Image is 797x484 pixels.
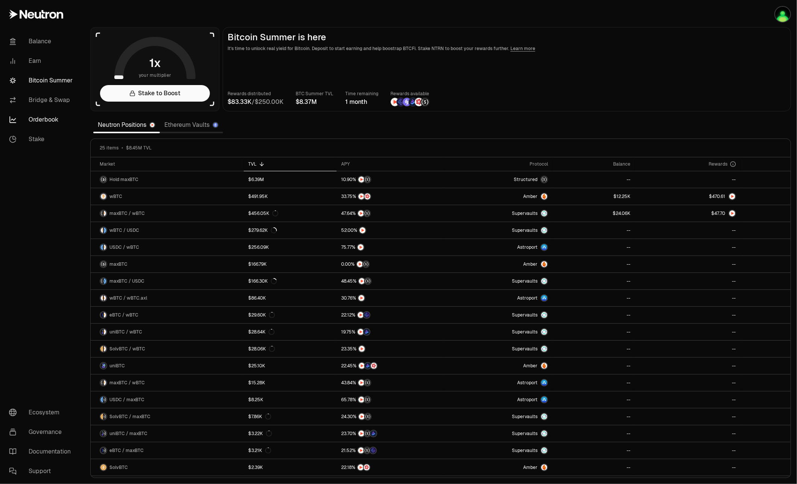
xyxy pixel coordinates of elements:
[523,261,537,267] span: Amber
[109,210,145,216] span: maxBTC / wBTC
[541,193,547,199] img: Amber
[553,324,635,340] a: --
[341,294,440,302] button: NTRN
[91,358,244,374] a: uniBTC LogouniBTC
[109,312,138,318] span: eBTC / wBTC
[635,256,741,272] a: --
[337,171,445,188] a: NTRNStructured Points
[100,414,103,420] img: SolvBTC Logo
[139,72,172,79] span: your multiplier
[341,176,440,183] button: NTRNStructured Points
[358,295,364,301] img: NTRN
[358,244,364,250] img: NTRN
[445,273,553,289] a: SupervaultsSupervaults
[345,90,378,97] p: Time remaining
[3,129,81,149] a: Stake
[3,71,81,90] a: Bitcoin Summer
[445,425,553,442] a: SupervaultsSupervaults
[91,222,244,239] a: wBTC LogoUSDC LogowBTC / USDC
[228,45,786,52] p: It's time to unlock real yield for Bitcoin. Deposit to start earning and help boostrap BTCFi. Sta...
[244,256,337,272] a: $166.79K
[244,341,337,357] a: $28.06K
[109,447,144,454] span: eBTC / maxBTC
[109,397,144,403] span: USDC / maxBTC
[3,32,81,51] a: Balance
[635,239,741,256] a: --
[363,261,369,267] img: Structured Points
[93,117,160,132] a: Neutron Positions
[541,227,547,233] img: Supervaults
[729,210,735,216] img: NTRN Logo
[775,7,790,22] img: reward
[91,442,244,459] a: eBTC LogomaxBTC LogoeBTC / maxBTC
[512,431,537,437] span: Supervaults
[635,374,741,391] a: --
[104,244,106,250] img: wBTC Logo
[337,273,445,289] a: NTRNStructured Points
[553,391,635,408] a: --
[244,273,337,289] a: $166.30K
[523,193,537,199] span: Amber
[248,295,266,301] div: $86.40K
[104,431,106,437] img: maxBTC Logo
[512,210,537,216] span: Supervaults
[337,256,445,272] a: NTRNStructured Points
[248,414,271,420] div: $7.86K
[244,239,337,256] a: $256.09K
[512,414,537,420] span: Supervaults
[358,177,364,183] img: NTRN
[364,397,370,403] img: Structured Points
[553,222,635,239] a: --
[512,329,537,335] span: Supervaults
[100,161,239,167] div: Market
[553,256,635,272] a: --
[100,363,106,369] img: uniBTC Logo
[512,346,537,352] span: Supervaults
[337,307,445,323] a: NTRNEtherFi Points
[248,193,268,199] div: $491.95K
[244,425,337,442] a: $3.22K
[100,380,103,386] img: maxBTC Logo
[365,363,371,369] img: Bedrock Diamonds
[358,329,364,335] img: NTRN
[541,346,547,352] img: Supervaults
[553,358,635,374] a: --
[341,328,440,336] button: NTRNBedrock Diamonds
[541,431,547,437] img: Supervaults
[248,397,263,403] div: $8.25K
[337,391,445,408] a: NTRNStructured Points
[244,358,337,374] a: $25.10K
[445,290,553,306] a: Astroport
[109,346,145,352] span: SolvBTC / wBTC
[3,461,81,481] a: Support
[445,374,553,391] a: Astroport
[104,278,106,284] img: USDC Logo
[635,290,741,306] a: --
[109,414,150,420] span: SolvBTC / maxBTC
[100,145,118,151] span: 25 items
[248,278,277,284] div: $166.30K
[409,98,417,106] img: Bedrock Diamonds
[341,311,440,319] button: NTRNEtherFi Points
[512,447,537,454] span: Supervaults
[553,341,635,357] a: --
[228,90,284,97] p: Rewards distributed
[365,278,371,284] img: Structured Points
[244,307,337,323] a: $29.60K
[337,408,445,425] a: NTRNStructured Points
[635,358,741,374] a: --
[109,363,125,369] span: uniBTC
[91,408,244,425] a: SolvBTC LogomaxBTC LogoSolvBTC / maxBTC
[541,363,547,369] img: Amber
[100,193,106,199] img: wBTC Logo
[91,391,244,408] a: USDC LogomaxBTC LogoUSDC / maxBTC
[341,260,440,268] button: NTRNStructured Points
[3,51,81,71] a: Earn
[541,210,547,216] img: Supervaults
[100,329,103,335] img: uniBTC Logo
[523,363,537,369] span: Amber
[541,312,547,318] img: Supervaults
[109,464,128,470] span: SolvBTC
[553,425,635,442] a: --
[358,380,364,386] img: NTRN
